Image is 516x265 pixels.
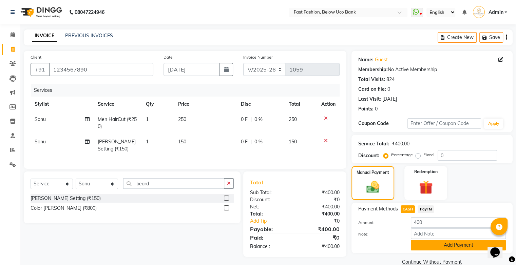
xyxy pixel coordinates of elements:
iframe: chat widget [488,238,509,258]
span: 1 [146,139,149,145]
span: 1 [146,116,149,122]
label: Client [31,54,41,60]
th: Stylist [31,97,94,112]
div: Services [31,84,345,97]
input: Search or Scan [123,178,224,189]
div: Net: [245,203,295,210]
div: Total Visits: [358,76,385,83]
div: ₹400.00 [295,225,345,233]
span: 0 % [254,116,263,123]
label: Manual Payment [357,169,389,176]
img: _cash.svg [362,180,383,195]
label: Fixed [423,152,434,158]
div: Coupon Code [358,120,407,127]
div: ₹400.00 [295,210,345,218]
button: Apply [484,119,503,129]
span: Sonu [35,139,46,145]
span: 150 [178,139,186,145]
span: 0 % [254,138,263,145]
span: | [250,116,252,123]
a: PREVIOUS INVOICES [65,33,113,39]
div: Membership: [358,66,388,73]
button: Create New [438,32,477,43]
div: ₹400.00 [295,189,345,196]
span: Men HairCut (₹250) [98,116,137,129]
th: Action [317,97,340,112]
div: 0 [375,105,378,113]
div: ₹0 [295,233,345,242]
span: PayTM [418,205,434,213]
th: Price [174,97,237,112]
span: [PERSON_NAME] Setting (₹150) [98,139,136,152]
div: ₹0 [303,218,344,225]
div: Color [PERSON_NAME] (₹800) [31,205,97,212]
span: Sonu [35,116,46,122]
div: Payable: [245,225,295,233]
div: Paid: [245,233,295,242]
input: Enter Offer / Coupon Code [407,118,481,129]
div: No Active Membership [358,66,506,73]
div: [DATE] [382,96,397,103]
span: Total [250,179,266,186]
div: 824 [386,76,395,83]
div: Name: [358,56,374,63]
div: ₹0 [295,196,345,203]
button: Save [479,32,503,43]
div: Card on file: [358,86,386,93]
div: Total: [245,210,295,218]
button: Add Payment [411,240,506,250]
span: 150 [289,139,297,145]
div: Service Total: [358,140,389,147]
img: Admin [473,6,485,18]
div: [PERSON_NAME] Setting (₹150) [31,195,101,202]
div: 0 [387,86,390,93]
a: Guest [375,56,388,63]
span: 0 F [241,116,248,123]
span: Admin [488,9,503,16]
div: Last Visit: [358,96,381,103]
div: Discount: [358,152,379,159]
input: Add Note [411,228,506,239]
label: Date [164,54,173,60]
label: Redemption [414,169,438,175]
label: Invoice Number [243,54,273,60]
div: Points: [358,105,374,113]
img: logo [17,3,64,22]
input: Search by Name/Mobile/Email/Code [49,63,153,76]
span: Payment Methods [358,205,398,212]
label: Amount: [353,220,406,226]
img: _gift.svg [415,179,437,196]
span: 250 [178,116,186,122]
label: Note: [353,231,406,237]
a: Add Tip [245,218,303,225]
th: Total [285,97,317,112]
span: | [250,138,252,145]
th: Service [94,97,142,112]
span: 250 [289,116,297,122]
span: CASH [401,205,415,213]
th: Qty [142,97,174,112]
div: Sub Total: [245,189,295,196]
div: ₹400.00 [392,140,409,147]
button: +91 [31,63,50,76]
th: Disc [237,97,285,112]
b: 08047224946 [75,3,104,22]
span: 0 F [241,138,248,145]
div: ₹400.00 [295,203,345,210]
div: Balance : [245,243,295,250]
a: INVOICE [32,30,57,42]
label: Percentage [391,152,413,158]
div: ₹400.00 [295,243,345,250]
div: Discount: [245,196,295,203]
input: Amount [411,217,506,228]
